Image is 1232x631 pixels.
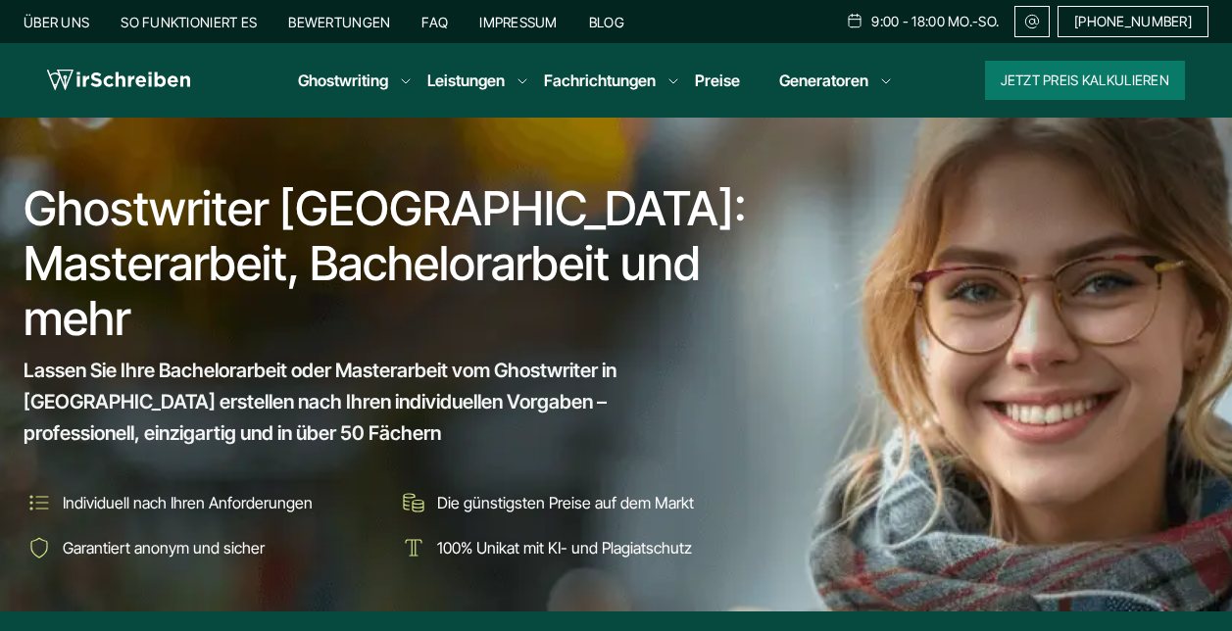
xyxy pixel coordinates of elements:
[421,14,448,30] a: FAQ
[479,14,558,30] a: Impressum
[589,14,624,30] a: Blog
[288,14,390,30] a: Bewertungen
[121,14,257,30] a: So funktioniert es
[24,532,384,563] li: Garantiert anonym und sicher
[871,14,999,29] span: 9:00 - 18:00 Mo.-So.
[695,71,740,90] a: Preise
[544,69,656,92] a: Fachrichtungen
[24,487,384,518] li: Individuell nach Ihren Anforderungen
[398,532,759,563] li: 100% Unikat mit KI- und Plagiatschutz
[1058,6,1208,37] a: [PHONE_NUMBER]
[24,14,89,30] a: Über uns
[398,532,429,563] img: 100% Unikat mit KI- und Plagiatschutz
[24,181,761,346] h1: Ghostwriter [GEOGRAPHIC_DATA]: Masterarbeit, Bachelorarbeit und mehr
[1074,14,1192,29] span: [PHONE_NUMBER]
[1023,14,1041,29] img: Email
[24,487,55,518] img: Individuell nach Ihren Anforderungen
[24,532,55,563] img: Garantiert anonym und sicher
[398,487,429,518] img: Die günstigsten Preise auf dem Markt
[47,66,190,95] img: logo wirschreiben
[779,69,868,92] a: Generatoren
[985,61,1185,100] button: Jetzt Preis kalkulieren
[298,69,388,92] a: Ghostwriting
[427,69,505,92] a: Leistungen
[398,487,759,518] li: Die günstigsten Preise auf dem Markt
[846,13,863,28] img: Schedule
[24,355,723,449] span: Lassen Sie Ihre Bachelorarbeit oder Masterarbeit vom Ghostwriter in [GEOGRAPHIC_DATA] erstellen n...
